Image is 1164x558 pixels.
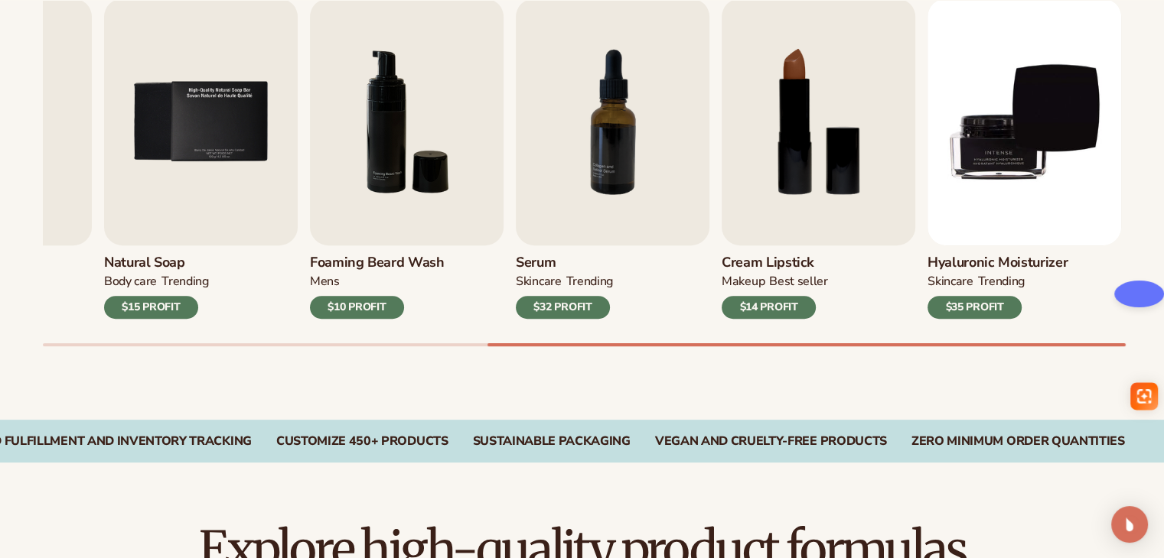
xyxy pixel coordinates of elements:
[516,255,613,271] h3: Serum
[722,274,765,290] div: MAKEUP
[276,434,448,449] div: CUSTOMIZE 450+ PRODUCTS
[769,274,828,290] div: BEST SELLER
[310,296,404,319] div: $10 PROFIT
[104,296,198,319] div: $15 PROFIT
[310,255,445,271] h3: Foaming beard wash
[566,274,612,290] div: TRENDING
[722,255,828,271] h3: Cream Lipstick
[161,274,208,290] div: TRENDING
[1111,506,1148,543] div: Open Intercom Messenger
[516,296,610,319] div: $32 PROFIT
[928,255,1068,271] h3: Hyaluronic moisturizer
[655,434,887,449] div: VEGAN AND CRUELTY-FREE PRODUCTS
[310,274,340,290] div: mens
[928,296,1022,319] div: $35 PROFIT
[104,255,209,271] h3: Natural Soap
[977,274,1024,290] div: TRENDING
[722,296,816,319] div: $14 PROFIT
[516,274,561,290] div: SKINCARE
[911,434,1125,449] div: ZERO MINIMUM ORDER QUANTITIES
[104,274,157,290] div: BODY Care
[472,434,630,449] div: SUSTAINABLE PACKAGING
[928,274,973,290] div: SKINCARE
